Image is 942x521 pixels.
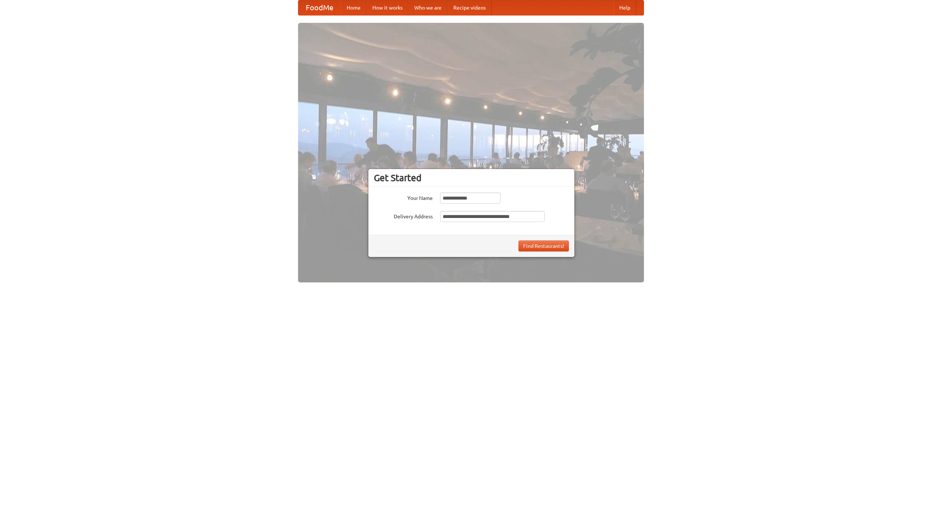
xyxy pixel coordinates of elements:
label: Delivery Address [374,211,433,220]
a: FoodMe [298,0,341,15]
a: Recipe videos [447,0,492,15]
a: How it works [366,0,408,15]
a: Help [613,0,636,15]
a: Who we are [408,0,447,15]
button: Find Restaurants! [518,240,569,251]
label: Your Name [374,193,433,202]
a: Home [341,0,366,15]
h3: Get Started [374,172,569,183]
